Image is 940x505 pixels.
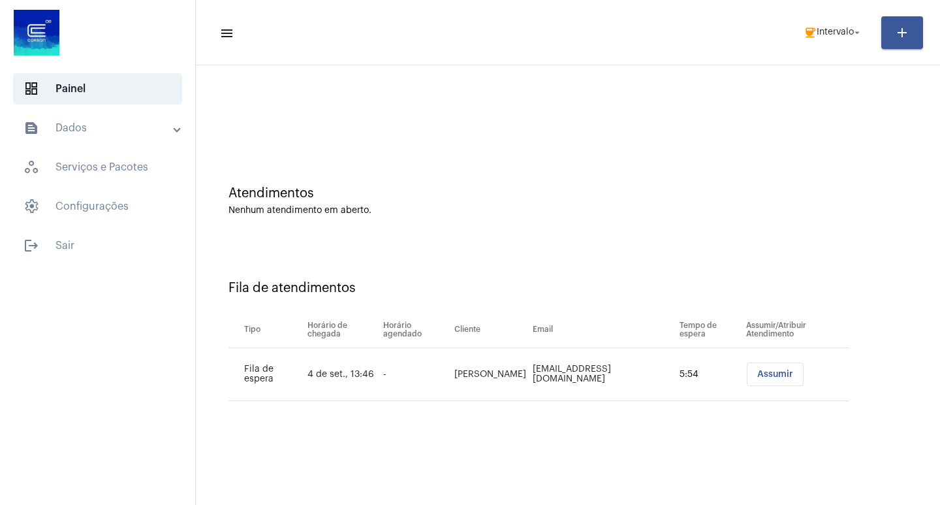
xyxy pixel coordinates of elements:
td: [PERSON_NAME] [451,348,529,401]
button: Assumir [747,363,804,386]
span: sidenav icon [23,199,39,214]
td: - [380,348,451,401]
td: 5:54 [676,348,743,401]
th: Email [529,312,676,348]
mat-chip-list: selection [746,363,849,386]
mat-icon: sidenav icon [23,238,39,253]
mat-expansion-panel-header: sidenav iconDados [8,112,195,144]
button: Intervalo [796,20,871,46]
div: Atendimentos [228,186,907,201]
mat-icon: coffee [804,26,817,39]
th: Tempo de espera [676,312,743,348]
span: sidenav icon [23,159,39,175]
span: Serviços e Pacotes [13,152,182,183]
th: Tipo [228,312,304,348]
div: Nenhum atendimento em aberto. [228,206,907,216]
span: Assumir [757,370,793,379]
span: Painel [13,73,182,105]
span: Configurações [13,191,182,222]
div: Fila de atendimentos [228,281,907,295]
th: Assumir/Atribuir Atendimento [743,312,849,348]
span: Sair [13,230,182,261]
mat-panel-title: Dados [23,120,174,136]
mat-icon: arrow_drop_down [851,27,863,39]
td: 4 de set., 13:46 [304,348,380,401]
th: Horário agendado [380,312,451,348]
th: Horário de chegada [304,312,380,348]
th: Cliente [451,312,529,348]
img: d4669ae0-8c07-2337-4f67-34b0df7f5ae4.jpeg [10,7,63,59]
td: Fila de espera [228,348,304,401]
mat-icon: sidenav icon [23,120,39,136]
span: sidenav icon [23,81,39,97]
td: [EMAIL_ADDRESS][DOMAIN_NAME] [529,348,676,401]
span: Intervalo [817,28,854,37]
mat-icon: add [894,25,910,41]
mat-icon: sidenav icon [219,25,232,41]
